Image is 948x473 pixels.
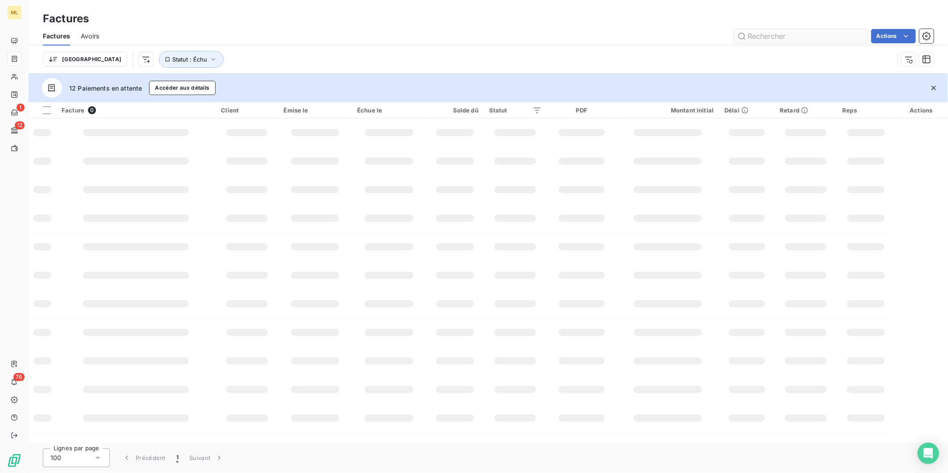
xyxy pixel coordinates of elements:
[50,453,61,462] span: 100
[900,107,943,114] div: Actions
[724,107,769,114] div: Délai
[69,83,142,93] span: 12 Paiements en attente
[7,105,21,120] a: 1
[184,448,229,467] button: Suivant
[7,123,21,137] a: 12
[7,453,21,468] img: Logo LeanPay
[622,107,714,114] div: Montant initial
[431,107,478,114] div: Solde dû
[843,107,890,114] div: Reps
[43,32,70,41] span: Factures
[62,107,84,114] span: Facture
[13,373,25,381] span: 76
[918,443,939,464] div: Open Intercom Messenger
[149,81,215,95] button: Accéder aux détails
[17,104,25,112] span: 1
[117,448,171,467] button: Précédent
[171,448,184,467] button: 1
[7,5,21,20] div: ML
[221,107,273,114] div: Client
[43,52,127,66] button: [GEOGRAPHIC_DATA]
[489,107,542,114] div: Statut
[88,106,96,114] span: 0
[734,29,868,43] input: Rechercher
[15,121,25,129] span: 12
[81,32,99,41] span: Avoirs
[159,51,224,68] button: Statut : Échu
[871,29,916,43] button: Actions
[553,107,611,114] div: PDF
[284,107,347,114] div: Émise le
[357,107,420,114] div: Échue le
[176,453,179,462] span: 1
[43,11,89,27] h3: Factures
[172,56,207,63] span: Statut : Échu
[780,107,832,114] div: Retard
